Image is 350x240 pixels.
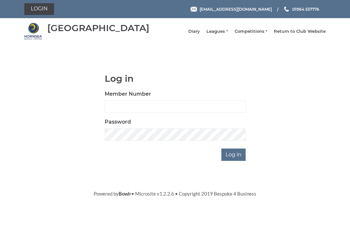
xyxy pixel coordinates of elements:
a: Return to Club Website [274,29,326,34]
label: Password [105,118,131,126]
img: Phone us [284,6,289,12]
a: Phone us 01964 537776 [283,6,319,12]
img: Hornsea Bowls Centre [24,22,42,40]
input: Log in [221,149,246,161]
span: Powered by • Microsite v1.2.2.6 • Copyright 2019 Bespoke 4 Business [94,191,256,197]
a: Leagues [206,29,228,34]
img: Email [191,7,197,12]
label: Member Number [105,90,151,98]
a: Login [24,3,54,15]
span: 01964 537776 [292,6,319,11]
a: Competitions [235,29,267,34]
h1: Log in [105,74,246,84]
a: Bowlr [119,191,131,197]
a: Diary [188,29,200,34]
span: [EMAIL_ADDRESS][DOMAIN_NAME] [200,6,272,11]
div: [GEOGRAPHIC_DATA] [47,23,149,33]
a: Email [EMAIL_ADDRESS][DOMAIN_NAME] [191,6,272,12]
